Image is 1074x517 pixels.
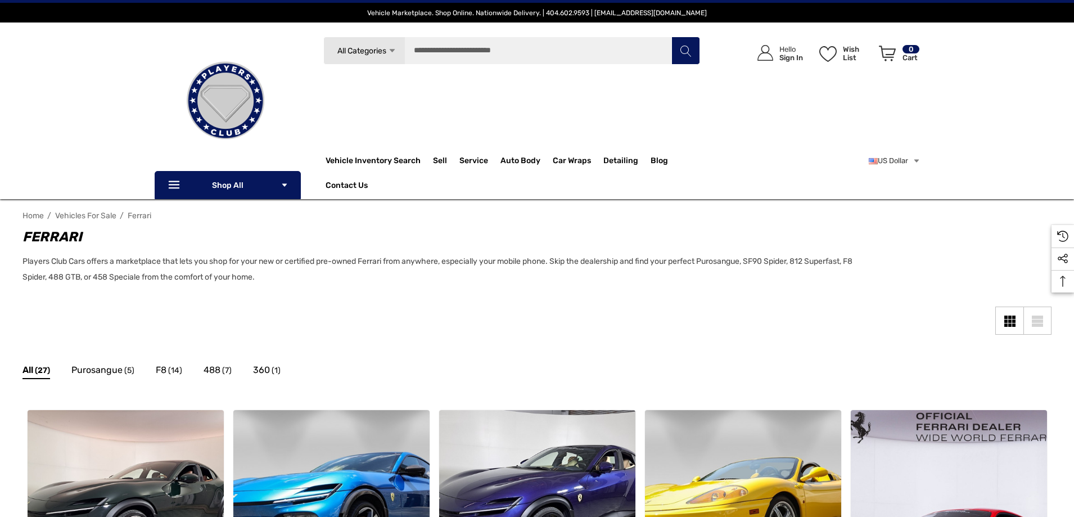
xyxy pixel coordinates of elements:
[167,179,184,192] svg: Icon Line
[155,171,301,199] p: Shop All
[1057,253,1068,264] svg: Social Media
[1023,307,1052,335] a: List View
[1057,231,1068,242] svg: Recently Viewed
[819,46,837,62] svg: Wish List
[459,156,488,168] span: Service
[22,211,44,221] a: Home
[222,363,232,378] span: (7)
[367,9,707,17] span: Vehicle Marketplace. Shop Online. Nationwide Delivery. | 404.602.9593 | [EMAIL_ADDRESS][DOMAIN_NAME]
[204,363,220,377] span: 488
[651,156,668,168] a: Blog
[326,156,421,168] a: Vehicle Inventory Search
[995,307,1023,335] a: Grid View
[253,363,270,377] span: 360
[874,34,920,78] a: Cart with 0 items
[814,34,874,73] a: Wish List Wish List
[22,206,1052,226] nav: Breadcrumb
[388,47,396,55] svg: Icon Arrow Down
[779,45,803,53] p: Hello
[920,444,1069,497] iframe: Tidio Chat
[168,363,182,378] span: (14)
[459,150,500,172] a: Service
[757,45,773,61] svg: Icon User Account
[869,150,920,172] a: USD
[843,45,873,62] p: Wish List
[433,156,447,168] span: Sell
[433,150,459,172] a: Sell
[71,363,123,377] span: Purosangue
[55,211,116,221] a: Vehicles For Sale
[744,34,809,73] a: Sign in
[323,37,405,65] a: All Categories Icon Arrow Down Icon Arrow Up
[22,227,866,247] h1: Ferrari
[204,363,232,381] a: Button Go To Sub Category 488
[902,53,919,62] p: Cart
[22,363,33,377] span: All
[169,44,282,157] img: Players Club | Cars For Sale
[553,156,591,168] span: Car Wraps
[779,53,803,62] p: Sign In
[500,156,540,168] span: Auto Body
[22,254,866,285] p: Players Club Cars offers a marketplace that lets you shop for your new or certified pre-owned Fer...
[253,363,281,381] a: Button Go To Sub Category 360
[128,211,151,221] a: Ferrari
[156,363,182,381] a: Button Go To Sub Category F8
[272,363,281,378] span: (1)
[902,45,919,53] p: 0
[35,363,50,378] span: (27)
[553,150,603,172] a: Car Wraps
[603,150,651,172] a: Detailing
[671,37,700,65] button: Search
[326,181,368,193] a: Contact Us
[603,156,638,168] span: Detailing
[124,363,134,378] span: (5)
[879,46,896,61] svg: Review Your Cart
[71,363,134,381] a: Button Go To Sub Category Purosangue
[156,363,166,377] span: F8
[281,181,288,189] svg: Icon Arrow Down
[500,150,553,172] a: Auto Body
[337,46,386,56] span: All Categories
[1052,276,1074,287] svg: Top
